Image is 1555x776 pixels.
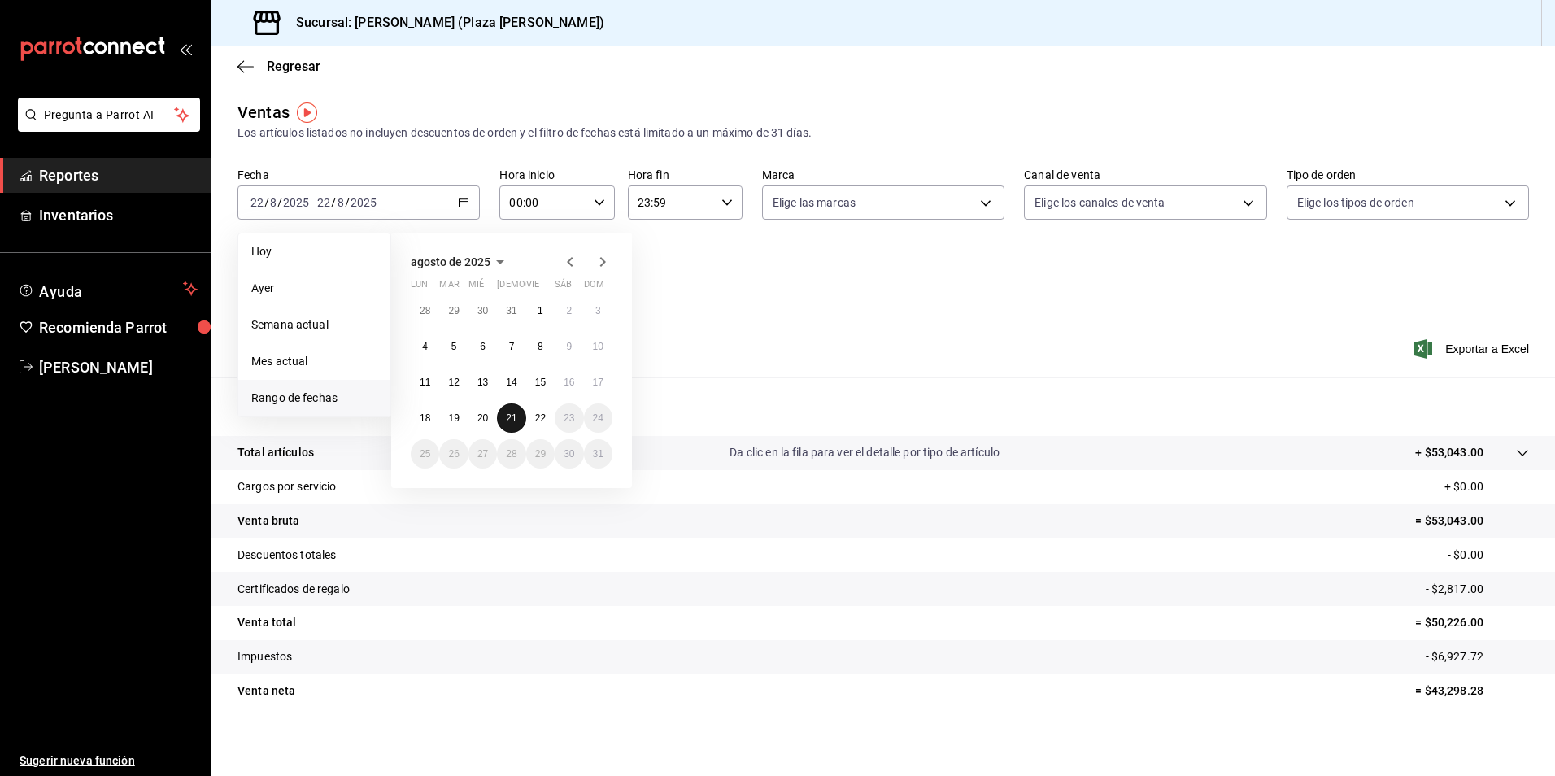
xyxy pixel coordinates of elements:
[480,341,486,352] abbr: 6 de agosto de 2025
[497,332,525,361] button: 7 de agosto de 2025
[311,196,315,209] span: -
[526,332,555,361] button: 8 de agosto de 2025
[593,377,603,388] abbr: 17 de agosto de 2025
[555,368,583,397] button: 16 de agosto de 2025
[264,196,269,209] span: /
[477,305,488,316] abbr: 30 de julio de 2025
[538,305,543,316] abbr: 1 de agosto de 2025
[497,439,525,469] button: 28 de agosto de 2025
[267,59,320,74] span: Regresar
[526,279,539,296] abbr: viernes
[584,403,612,433] button: 24 de agosto de 2025
[1297,194,1414,211] span: Elige los tipos de orden
[237,478,337,495] p: Cargos por servicio
[538,341,543,352] abbr: 8 de agosto de 2025
[584,279,604,296] abbr: domingo
[1426,648,1529,665] p: - $6,927.72
[297,102,317,123] img: Tooltip marker
[237,59,320,74] button: Regresar
[283,13,604,33] h3: Sucursal: [PERSON_NAME] (Plaza [PERSON_NAME])
[1415,444,1483,461] p: + $53,043.00
[439,368,468,397] button: 12 de agosto de 2025
[555,279,572,296] abbr: sábado
[337,196,345,209] input: --
[237,444,314,461] p: Total artículos
[420,377,430,388] abbr: 11 de agosto de 2025
[506,377,516,388] abbr: 14 de agosto de 2025
[411,252,510,272] button: agosto de 2025
[468,296,497,325] button: 30 de julio de 2025
[237,682,295,700] p: Venta neta
[566,341,572,352] abbr: 9 de agosto de 2025
[179,42,192,55] button: open_drawer_menu
[237,614,296,631] p: Venta total
[237,100,290,124] div: Ventas
[628,169,743,181] label: Hora fin
[584,332,612,361] button: 10 de agosto de 2025
[350,196,377,209] input: ----
[1034,194,1165,211] span: Elige los canales de venta
[18,98,200,132] button: Pregunta a Parrot AI
[411,439,439,469] button: 25 de agosto de 2025
[555,332,583,361] button: 9 de agosto de 2025
[237,581,350,598] p: Certificados de regalo
[526,296,555,325] button: 1 de agosto de 2025
[251,390,377,407] span: Rango de fechas
[593,448,603,460] abbr: 31 de agosto de 2025
[251,353,377,370] span: Mes actual
[584,439,612,469] button: 31 de agosto de 2025
[1415,614,1529,631] p: = $50,226.00
[1426,581,1529,598] p: - $2,817.00
[1418,339,1529,359] span: Exportar a Excel
[237,124,1529,142] div: Los artículos listados no incluyen descuentos de orden y el filtro de fechas está limitado a un m...
[566,305,572,316] abbr: 2 de agosto de 2025
[584,296,612,325] button: 3 de agosto de 2025
[39,279,176,299] span: Ayuda
[331,196,336,209] span: /
[773,194,856,211] span: Elige las marcas
[420,412,430,424] abbr: 18 de agosto de 2025
[535,412,546,424] abbr: 22 de agosto de 2025
[39,164,198,186] span: Reportes
[595,305,601,316] abbr: 3 de agosto de 2025
[497,403,525,433] button: 21 de agosto de 2025
[1287,169,1529,181] label: Tipo de orden
[237,397,1529,416] p: Resumen
[237,512,299,530] p: Venta bruta
[422,341,428,352] abbr: 4 de agosto de 2025
[584,368,612,397] button: 17 de agosto de 2025
[526,368,555,397] button: 15 de agosto de 2025
[411,296,439,325] button: 28 de julio de 2025
[39,356,198,378] span: [PERSON_NAME]
[448,377,459,388] abbr: 12 de agosto de 2025
[345,196,350,209] span: /
[1444,478,1529,495] p: + $0.00
[411,332,439,361] button: 4 de agosto de 2025
[411,279,428,296] abbr: lunes
[39,204,198,226] span: Inventarios
[762,169,1004,181] label: Marca
[477,377,488,388] abbr: 13 de agosto de 2025
[497,368,525,397] button: 14 de agosto de 2025
[468,403,497,433] button: 20 de agosto de 2025
[555,439,583,469] button: 30 de agosto de 2025
[439,332,468,361] button: 5 de agosto de 2025
[506,305,516,316] abbr: 31 de julio de 2025
[506,412,516,424] abbr: 21 de agosto de 2025
[564,377,574,388] abbr: 16 de agosto de 2025
[468,439,497,469] button: 27 de agosto de 2025
[251,316,377,334] span: Semana actual
[509,341,515,352] abbr: 7 de agosto de 2025
[526,403,555,433] button: 22 de agosto de 2025
[282,196,310,209] input: ----
[439,439,468,469] button: 26 de agosto de 2025
[316,196,331,209] input: --
[555,403,583,433] button: 23 de agosto de 2025
[39,316,198,338] span: Recomienda Parrot
[468,368,497,397] button: 13 de agosto de 2025
[526,439,555,469] button: 29 de agosto de 2025
[497,279,593,296] abbr: jueves
[439,279,459,296] abbr: martes
[730,444,1000,461] p: Da clic en la fila para ver el detalle por tipo de artículo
